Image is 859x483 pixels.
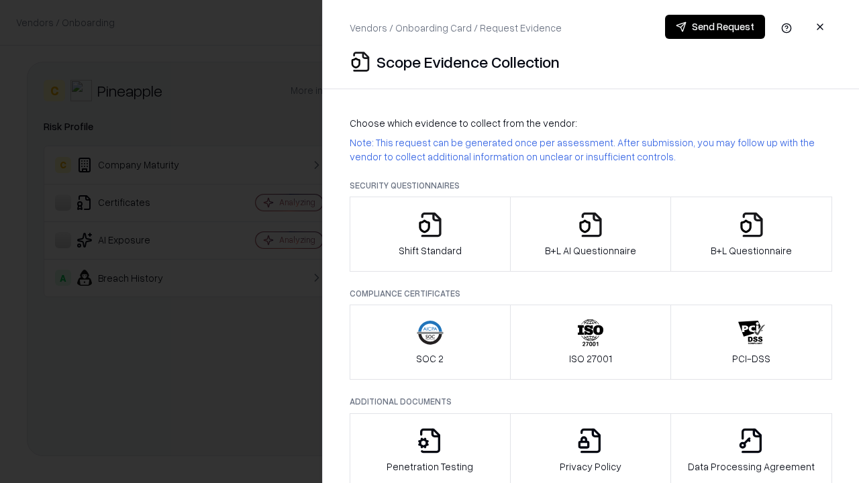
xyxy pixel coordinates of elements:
p: PCI-DSS [732,352,770,366]
button: PCI-DSS [670,305,832,380]
p: B+L AI Questionnaire [545,244,636,258]
p: Choose which evidence to collect from the vendor: [350,116,832,130]
button: B+L Questionnaire [670,197,832,272]
p: SOC 2 [416,352,444,366]
p: ISO 27001 [569,352,612,366]
p: Security Questionnaires [350,180,832,191]
button: B+L AI Questionnaire [510,197,672,272]
p: Note: This request can be generated once per assessment. After submission, you may follow up with... [350,136,832,164]
p: Data Processing Agreement [688,460,815,474]
p: Shift Standard [399,244,462,258]
button: SOC 2 [350,305,511,380]
p: Privacy Policy [560,460,621,474]
p: Compliance Certificates [350,288,832,299]
button: Shift Standard [350,197,511,272]
p: B+L Questionnaire [711,244,792,258]
p: Scope Evidence Collection [376,51,560,72]
p: Vendors / Onboarding Card / Request Evidence [350,21,562,35]
p: Penetration Testing [387,460,473,474]
button: Send Request [665,15,765,39]
p: Additional Documents [350,396,832,407]
button: ISO 27001 [510,305,672,380]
